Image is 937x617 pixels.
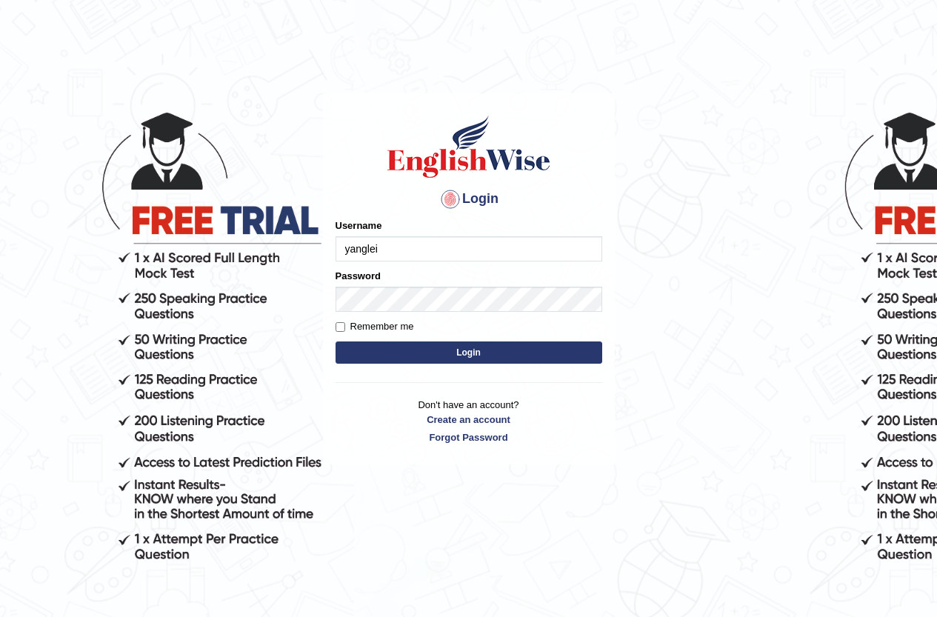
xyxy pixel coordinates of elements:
img: Logo of English Wise sign in for intelligent practice with AI [384,113,553,180]
button: Login [336,341,602,364]
p: Don't have an account? [336,398,602,444]
label: Remember me [336,319,414,334]
label: Username [336,219,382,233]
h4: Login [336,187,602,211]
a: Create an account [336,413,602,427]
input: Remember me [336,322,345,332]
label: Password [336,269,381,283]
a: Forgot Password [336,430,602,444]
